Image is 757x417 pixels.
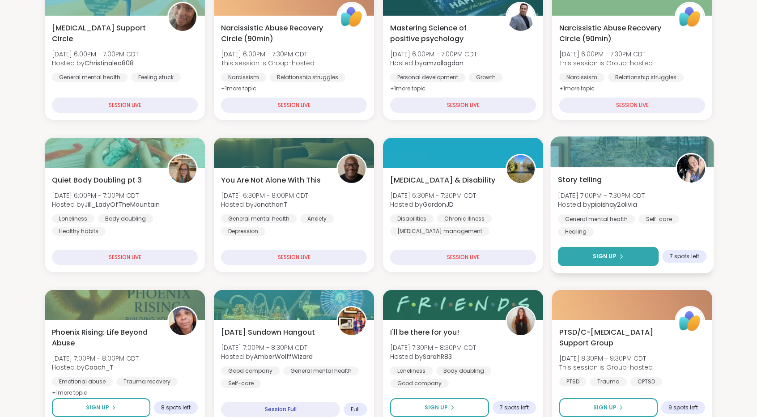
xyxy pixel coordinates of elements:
[390,59,477,68] span: Hosted by
[507,307,535,335] img: SarahR83
[351,406,360,413] span: Full
[677,154,705,183] img: pipishay2olivia
[221,366,280,375] div: Good company
[221,402,340,417] div: Session Full
[668,404,698,411] span: 9 spots left
[300,214,334,223] div: Anxiety
[221,343,313,352] span: [DATE] 7:00PM - 8:30PM CDT
[390,398,489,417] button: Sign Up
[390,366,433,375] div: Loneliness
[52,354,139,363] span: [DATE] 7:00PM - 8:00PM CDT
[559,363,653,372] span: This session is Group-hosted
[85,200,160,209] b: Jill_LadyOfTheMountain
[86,404,109,412] span: Sign Up
[85,59,134,68] b: Christinaleo808
[507,3,535,31] img: amzallagdan
[593,404,617,412] span: Sign Up
[390,379,449,388] div: Good company
[423,200,454,209] b: GordonJD
[630,377,662,386] div: CPTSD
[390,175,495,186] span: [MEDICAL_DATA] & Disability
[221,191,308,200] span: [DATE] 6:30PM - 8:00PM CDT
[437,214,492,223] div: Chronic Illness
[670,253,699,260] span: 7 spots left
[390,98,536,113] div: SESSION LIVE
[390,50,477,59] span: [DATE] 6:00PM - 7:00PM CDT
[52,191,160,200] span: [DATE] 6:00PM - 7:00PM CDT
[559,377,587,386] div: PTSD
[52,200,160,209] span: Hosted by
[131,73,181,82] div: Feeling stuck
[390,227,489,236] div: [MEDICAL_DATA] management
[52,377,113,386] div: Emotional abuse
[52,227,106,236] div: Healthy habits
[390,23,496,44] span: Mastering Science of positive psychology
[98,214,153,223] div: Body doubling
[52,98,198,113] div: SESSION LIVE
[390,352,476,361] span: Hosted by
[469,73,503,82] div: Growth
[558,191,645,200] span: [DATE] 7:00PM - 7:30PM CDT
[591,200,637,209] b: pipishay2olivia
[270,73,345,82] div: Relationship struggles
[676,3,704,31] img: ShareWell
[390,73,465,82] div: Personal development
[593,252,617,260] span: Sign Up
[390,200,476,209] span: Hosted by
[638,214,679,223] div: Self-care
[116,377,178,386] div: Trauma recovery
[676,307,704,335] img: ShareWell
[254,352,313,361] b: AmberWolffWizard
[558,247,659,266] button: Sign Up
[221,327,315,338] span: [DATE] Sundown Hangout
[52,175,142,186] span: Quiet Body Doubling pt 3
[221,175,321,186] span: You Are Not Alone With This
[390,343,476,352] span: [DATE] 7:30PM - 8:30PM CDT
[52,250,198,265] div: SESSION LIVE
[390,191,476,200] span: [DATE] 6:30PM - 7:30PM CDT
[221,50,315,59] span: [DATE] 6:00PM - 7:30PM CDT
[338,307,366,335] img: AmberWolffWizard
[425,404,448,412] span: Sign Up
[254,200,288,209] b: JonathanT
[221,214,297,223] div: General mental health
[52,327,157,349] span: Phoenix Rising: Life Beyond Abuse
[559,327,665,349] span: PTSD/C-[MEDICAL_DATA] Support Group
[559,73,604,82] div: Narcissism
[507,155,535,183] img: GordonJD
[52,363,139,372] span: Hosted by
[161,404,191,411] span: 8 spots left
[52,398,150,417] button: Sign Up
[558,174,602,185] span: Story telling
[423,59,464,68] b: amzallagdan
[169,155,196,183] img: Jill_LadyOfTheMountain
[559,98,705,113] div: SESSION LIVE
[500,404,529,411] span: 7 spots left
[559,59,653,68] span: This session is Group-hosted
[221,352,313,361] span: Hosted by
[52,59,139,68] span: Hosted by
[52,214,94,223] div: Loneliness
[558,214,635,223] div: General mental health
[390,327,459,338] span: I'll be there for you!
[338,155,366,183] img: JonathanT
[221,73,266,82] div: Narcissism
[52,73,128,82] div: General mental health
[221,227,265,236] div: Depression
[221,98,367,113] div: SESSION LIVE
[85,363,114,372] b: Coach_T
[221,379,261,388] div: Self-care
[221,59,315,68] span: This session is Group-hosted
[169,3,196,31] img: Christinaleo808
[52,50,139,59] span: [DATE] 6:00PM - 7:00PM CDT
[283,366,359,375] div: General mental health
[390,214,434,223] div: Disabilities
[558,200,645,209] span: Hosted by
[423,352,452,361] b: SarahR83
[436,366,491,375] div: Body doubling
[338,3,366,31] img: ShareWell
[221,23,327,44] span: Narcissistic Abuse Recovery Circle (90min)
[559,354,653,363] span: [DATE] 8:30PM - 9:30PM CDT
[559,50,653,59] span: [DATE] 6:00PM - 7:30PM CDT
[169,307,196,335] img: Coach_T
